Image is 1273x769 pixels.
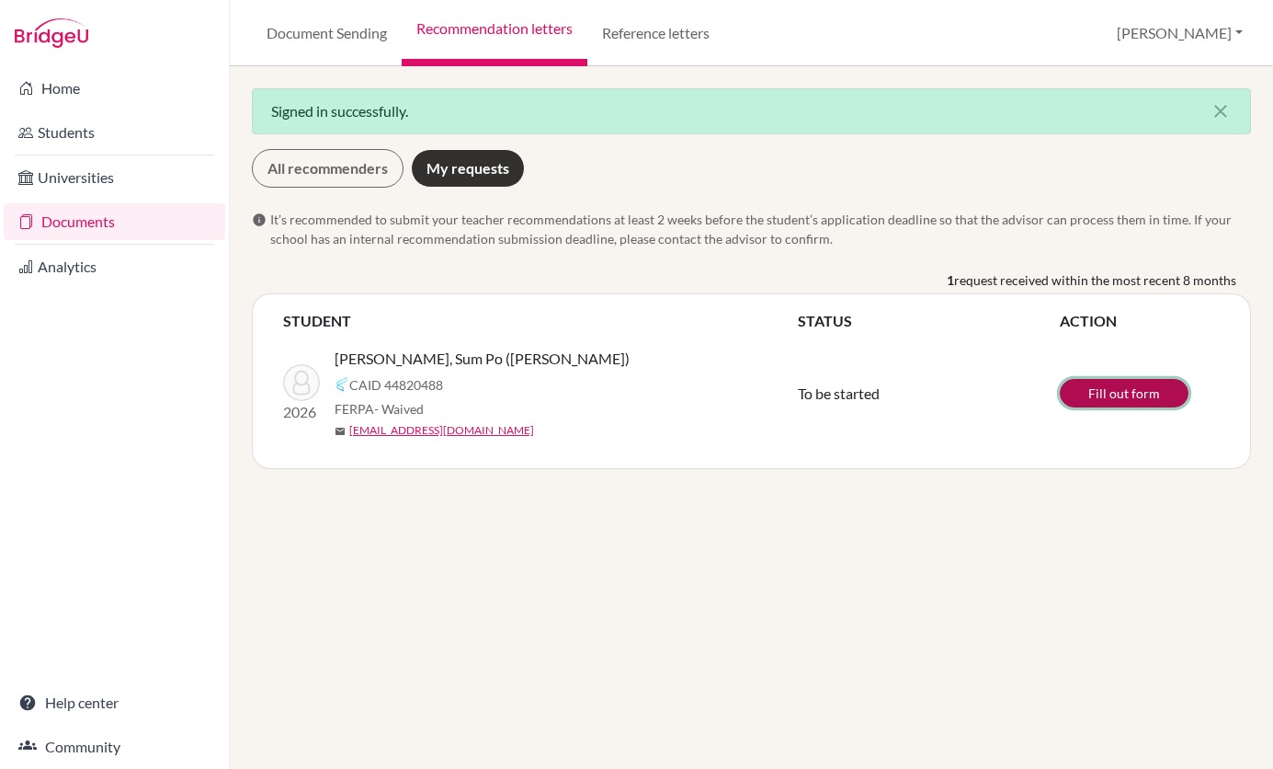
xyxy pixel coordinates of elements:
img: Li, Sum Po (Asher) [283,364,320,401]
p: 2026 [283,401,320,423]
a: [EMAIL_ADDRESS][DOMAIN_NAME] [349,422,534,439]
a: Universities [4,159,225,196]
a: All recommenders [252,149,403,188]
b: 1 [947,270,954,290]
a: Community [4,729,225,765]
a: Help center [4,684,225,721]
span: [PERSON_NAME], Sum Po ([PERSON_NAME]) [335,348,630,370]
img: Bridge-U [15,18,88,48]
a: Students [4,114,225,151]
span: It’s recommended to submit your teacher recommendations at least 2 weeks before the student’s app... [270,210,1251,248]
i: close [1210,100,1232,122]
th: STATUS [797,309,1059,333]
img: Common App logo [335,377,349,392]
span: info [252,212,267,227]
th: STUDENT [282,309,797,333]
button: [PERSON_NAME] [1108,16,1251,51]
a: Documents [4,203,225,240]
div: Signed in successfully. [252,88,1251,134]
span: request received within the most recent 8 months [954,270,1236,290]
span: FERPA [335,399,424,419]
a: Home [4,70,225,107]
button: Close [1191,89,1250,133]
a: My requests [411,149,525,188]
a: Analytics [4,248,225,285]
span: To be started [798,384,880,402]
span: - Waived [374,401,424,417]
span: mail [335,426,346,437]
span: CAID 44820488 [349,375,443,395]
th: ACTION [1059,309,1221,333]
a: Fill out form [1060,379,1188,407]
